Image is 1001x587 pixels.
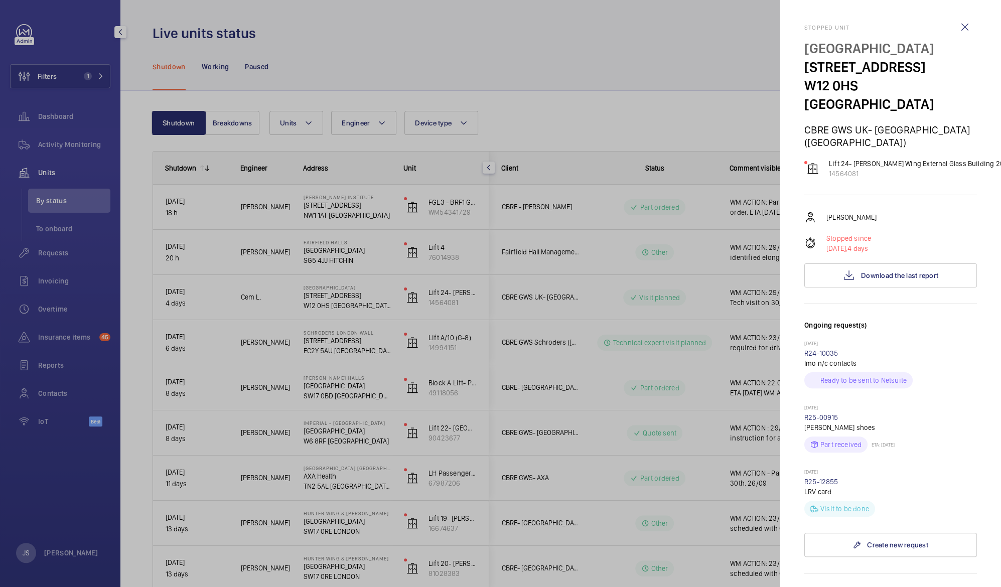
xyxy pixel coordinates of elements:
p: ETA: [DATE] [868,442,895,448]
p: Part received [820,439,862,450]
p: Visit to be done [820,504,869,514]
a: R25-00915 [804,413,838,421]
img: elevator.svg [807,163,819,175]
p: LRV card [804,487,977,497]
p: [GEOGRAPHIC_DATA] [804,39,977,58]
h2: Stopped unit [804,24,977,31]
p: W12 0HS [GEOGRAPHIC_DATA] [804,76,977,113]
p: CBRE GWS UK- [GEOGRAPHIC_DATA] ([GEOGRAPHIC_DATA]) [804,123,977,149]
a: Create new request [804,533,977,557]
span: Download the last report [861,271,938,279]
p: [PERSON_NAME] [826,212,877,222]
a: R24-10035 [804,349,838,357]
button: Download the last report [804,263,977,287]
p: 4 days [826,243,871,253]
p: [DATE] [804,340,977,348]
p: [STREET_ADDRESS] [804,58,977,76]
p: [DATE] [804,404,977,412]
p: Stopped since [826,233,871,243]
a: R25-12855 [804,478,838,486]
span: [DATE], [826,244,847,252]
p: Imo n/c contacts [804,358,977,368]
p: Ready to be sent to Netsuite [820,375,907,385]
p: [PERSON_NAME] shoes [804,422,977,432]
h3: Ongoing request(s) [804,320,977,340]
p: [DATE] [804,469,977,477]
